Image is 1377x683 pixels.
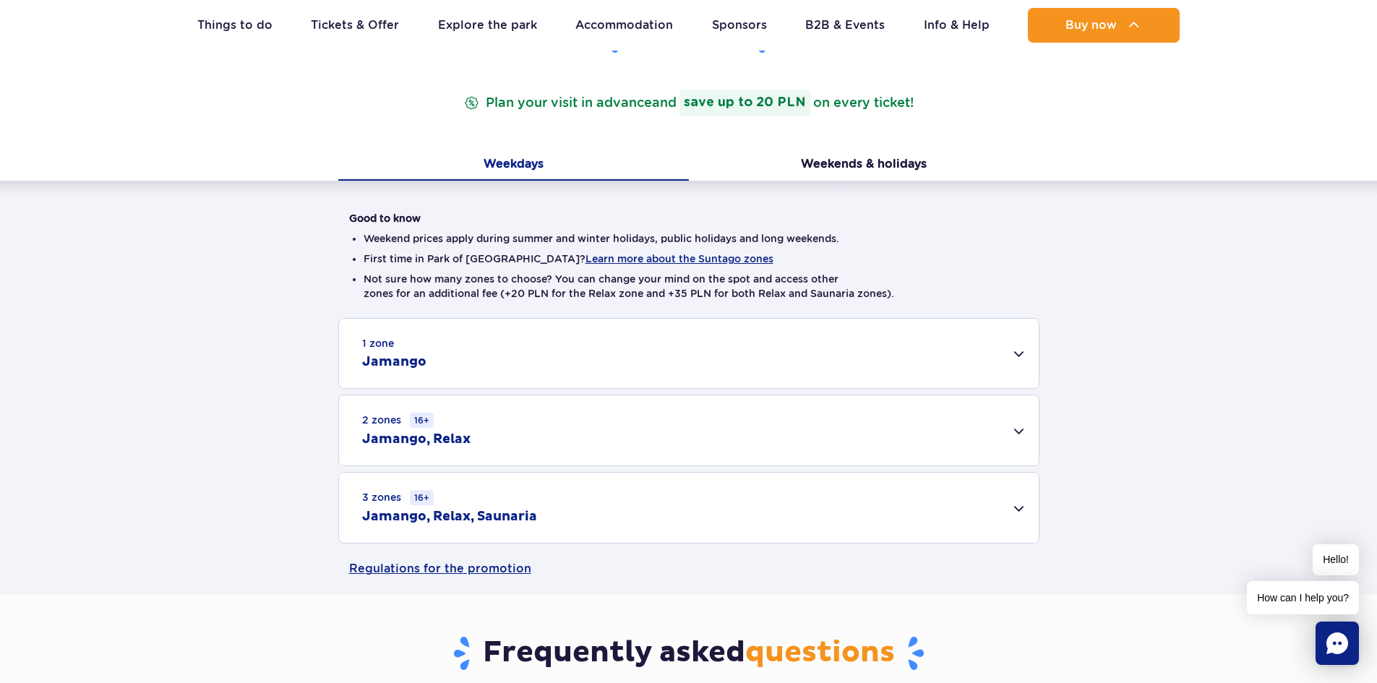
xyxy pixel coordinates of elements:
small: 1 zone [362,336,394,351]
a: B2B & Events [805,8,885,43]
small: 16+ [410,413,434,428]
a: Explore the park [438,8,537,43]
button: Learn more about the Suntago zones [585,253,773,265]
div: Chat [1316,622,1359,665]
h2: Jamango [362,353,426,371]
button: Weekdays [338,150,689,181]
a: Accommodation [575,8,673,43]
button: Weekends & holidays [689,150,1039,181]
p: Plan your visit in advance on every ticket! [461,90,917,116]
li: Weekend prices apply during summer and winter holidays, public holidays and long weekends. [364,231,1014,246]
button: Buy now [1028,8,1180,43]
h3: Frequently asked [349,635,1029,672]
strong: Good to know [349,212,421,224]
span: Hello! [1313,544,1359,575]
h2: Jamango, Relax [362,431,471,448]
small: 2 zones [362,413,434,428]
strong: save up to 20 PLN [679,90,810,116]
li: First time in Park of [GEOGRAPHIC_DATA]? [364,252,1014,266]
h2: Jamango, Relax, Saunaria [362,508,537,525]
a: Sponsors [712,8,767,43]
small: 16+ [410,490,434,505]
span: How can I help you? [1247,581,1359,614]
span: questions [745,635,895,671]
a: Regulations for the promotion [349,544,1029,594]
small: 3 zones [362,490,434,505]
a: Things to do [197,8,273,43]
a: Info & Help [924,8,990,43]
li: Not sure how many zones to choose? You can change your mind on the spot and access other zones fo... [364,272,1014,301]
span: Buy now [1065,19,1117,32]
a: Tickets & Offer [311,8,399,43]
